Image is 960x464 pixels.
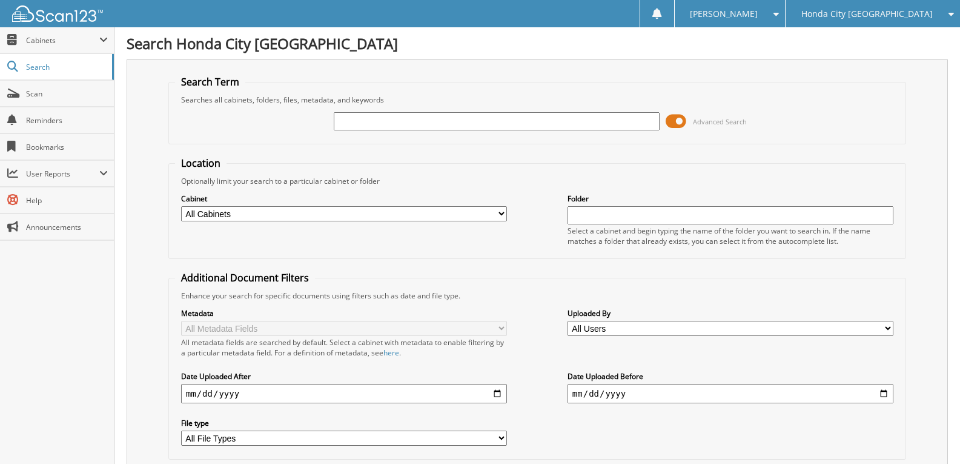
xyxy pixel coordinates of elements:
div: Enhance your search for specific documents using filters such as date and file type. [175,291,899,301]
label: Date Uploaded After [181,371,507,382]
h1: Search Honda City [GEOGRAPHIC_DATA] [127,33,948,53]
span: Announcements [26,222,108,232]
a: here [383,348,399,358]
span: Honda City [GEOGRAPHIC_DATA] [801,10,933,18]
span: [PERSON_NAME] [690,10,758,18]
label: File type [181,418,507,428]
legend: Location [175,156,227,170]
legend: Additional Document Filters [175,271,315,284]
span: Search [26,62,106,72]
div: Select a cabinet and begin typing the name of the folder you want to search in. If the name match... [568,226,893,246]
img: scan123-logo-white.svg [12,5,103,22]
legend: Search Term [175,75,245,89]
label: Uploaded By [568,308,893,318]
span: Reminders [26,115,108,126]
div: Searches all cabinets, folders, files, metadata, and keywords [175,95,899,105]
span: Advanced Search [693,117,747,126]
div: All metadata fields are searched by default. Select a cabinet with metadata to enable filtering b... [181,337,507,358]
span: User Reports [26,169,99,179]
label: Folder [568,193,893,204]
label: Date Uploaded Before [568,371,893,382]
label: Metadata [181,308,507,318]
span: Cabinets [26,35,99,45]
input: end [568,384,893,403]
label: Cabinet [181,193,507,204]
span: Bookmarks [26,142,108,152]
span: Scan [26,89,108,99]
span: Help [26,195,108,206]
div: Optionally limit your search to a particular cabinet or folder [175,176,899,186]
input: start [181,384,507,403]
